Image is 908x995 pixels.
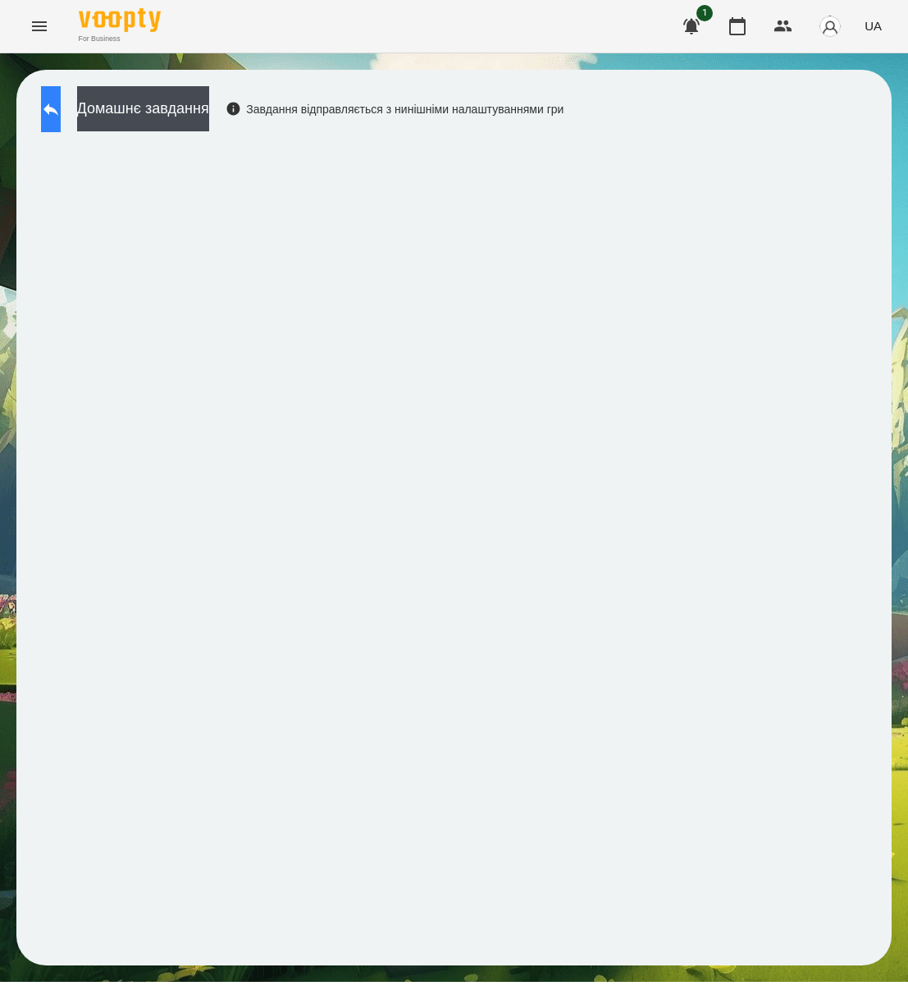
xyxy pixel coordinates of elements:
span: 1 [696,5,713,21]
img: avatar_s.png [819,15,842,38]
img: Voopty Logo [79,8,161,32]
button: UA [858,11,888,41]
button: Menu [20,7,59,46]
div: Завдання відправляється з нинішніми налаштуваннями гри [226,101,564,117]
span: For Business [79,34,161,44]
button: Домашнє завдання [77,86,209,131]
span: UA [865,17,882,34]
